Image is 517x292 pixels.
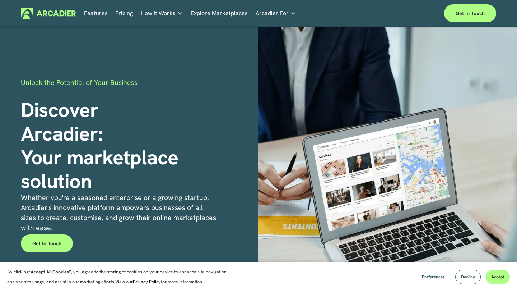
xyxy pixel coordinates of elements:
span: How It Works [141,8,176,18]
p: Whether you're a seasoned enterprise or a growing startup, Arcadier's innovative platform empower... [21,193,219,233]
a: folder dropdown [141,8,183,19]
span: Preferences [422,274,445,280]
img: Arcadier [21,8,76,19]
button: Preferences [416,270,450,284]
span: Accept [491,274,504,280]
strong: “Accept All Cookies” [28,269,71,275]
span: Decline [461,274,475,280]
a: Privacy Policy [133,279,161,285]
a: Explore Marketplaces [191,8,248,19]
a: folder dropdown [256,8,296,19]
span: Arcadier For [256,8,289,18]
button: Decline [455,270,481,284]
p: By clicking , you agree to the storing of cookies on your device to enhance site navigation, anal... [7,267,241,287]
a: Features [84,8,108,19]
h1: Discover Arcadier: Your marketplace solution‍ [21,98,180,193]
span: Unlock the Potential of Your Business [21,78,138,87]
a: Pricing [115,8,133,19]
button: Accept [486,270,510,284]
a: Get in touch [21,234,73,252]
a: Get in touch [444,4,496,22]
